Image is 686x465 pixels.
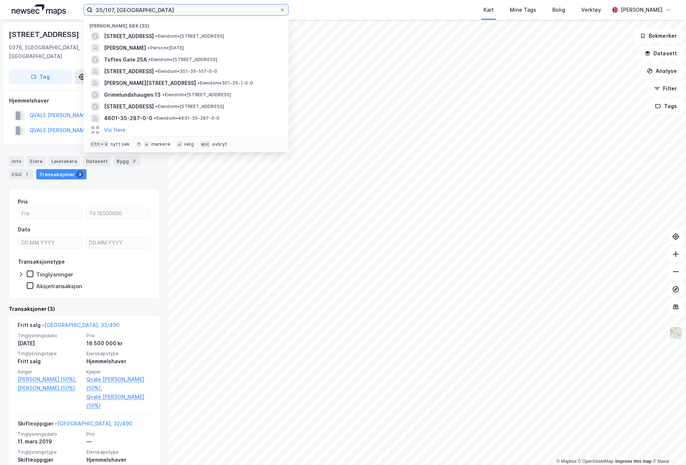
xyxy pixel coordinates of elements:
[148,57,151,62] span: •
[212,141,227,147] div: avbryt
[18,437,82,446] div: 11. mars 2019
[510,5,536,14] div: Mine Tags
[36,271,73,278] div: Tinglysninger
[104,44,146,52] span: [PERSON_NAME]
[18,384,82,393] a: [PERSON_NAME] (50%)
[155,104,224,109] span: Eiendom • [STREET_ADDRESS]
[9,43,103,61] div: 0376, [GEOGRAPHIC_DATA], [GEOGRAPHIC_DATA]
[104,67,154,76] span: [STREET_ADDRESS]
[552,5,565,14] div: Bolig
[151,141,170,147] div: markere
[615,459,652,464] a: Improve this map
[104,102,154,111] span: [STREET_ADDRESS]
[155,33,224,39] span: Eiendom • [STREET_ADDRESS]
[148,45,150,51] span: •
[162,92,164,97] span: •
[86,437,151,446] div: —
[197,80,253,86] span: Eiendom • 301-35-1-0-0
[86,369,151,375] span: Kjøper
[634,29,683,43] button: Bokmerker
[9,305,160,313] div: Transaksjoner (3)
[162,92,231,98] span: Eiendom • [STREET_ADDRESS]
[155,104,157,109] span: •
[86,375,151,393] a: Qvale [PERSON_NAME] (50%),
[18,375,82,384] a: [PERSON_NAME] (50%),
[86,449,151,455] span: Eierskapstype
[86,339,151,348] div: 16 500 000 kr
[83,156,111,166] div: Datasett
[155,33,157,39] span: •
[111,141,130,147] div: nytt søk
[578,459,613,464] a: OpenStreetMap
[86,357,151,366] div: Hjemmelshaver
[93,4,279,15] input: Søk på adresse, matrikkel, gårdeiere, leietakere eller personer
[154,115,219,121] span: Eiendom • 4601-35-287-0-0
[114,156,141,166] div: Bygg
[649,430,686,465] div: Kontrollprogram for chat
[197,80,200,86] span: •
[18,257,65,266] div: Transaksjonstype
[18,208,82,219] input: Fra
[148,57,217,63] span: Eiendom • [STREET_ADDRESS]
[36,169,86,179] div: Transaksjoner
[18,419,132,431] div: Skifteoppgjør -
[104,79,196,88] span: [PERSON_NAME][STREET_ADDRESS]
[130,157,138,165] div: 3
[155,68,157,74] span: •
[18,431,82,437] span: Tinglysningsdato
[48,156,80,166] div: Leietakere
[18,449,82,455] span: Tinglysningstype
[12,4,66,15] img: logo.a4113a55bc3d86da70a041830d287a7e.svg
[154,115,156,121] span: •
[23,171,30,178] div: 1
[649,430,686,465] iframe: Chat Widget
[155,68,217,74] span: Eiendom • 301-35-107-0-0
[86,350,151,357] span: Eierskapstype
[18,369,82,375] span: Selger
[483,5,494,14] div: Kart
[18,350,82,357] span: Tinglysningstype
[9,29,81,40] div: [STREET_ADDRESS]
[76,171,84,178] div: 3
[18,197,28,206] div: Pris
[86,455,151,464] div: Hjemmelshaver
[649,99,683,114] button: Tags
[44,322,119,328] a: [GEOGRAPHIC_DATA], 32/490
[18,339,82,348] div: [DATE]
[148,45,184,51] span: Person • [DATE]
[86,332,151,339] span: Pris
[641,64,683,78] button: Analyse
[18,225,30,234] div: Dato
[18,357,82,366] div: Fritt salg
[89,141,109,148] div: Ctrl + k
[104,32,154,41] span: [STREET_ADDRESS]
[57,420,132,427] a: [GEOGRAPHIC_DATA], 32/490
[9,156,24,166] div: Info
[86,208,150,219] input: Til 16500000
[104,55,147,64] span: Toftes Gate 25A
[9,169,33,179] div: ESG
[104,126,126,134] button: Vis flere
[86,393,151,410] a: Qvale [PERSON_NAME] (50%)
[18,321,119,332] div: Fritt salg -
[84,17,289,30] div: [PERSON_NAME] søk (33)
[669,326,683,340] img: Z
[200,141,211,148] div: esc
[104,90,161,99] span: Grimelundshaugen 13
[581,5,601,14] div: Verktøy
[621,5,663,14] div: [PERSON_NAME]
[18,332,82,339] span: Tinglysningsdato
[27,156,45,166] div: Eiere
[638,46,683,61] button: Datasett
[9,70,72,84] button: Tag
[36,283,82,290] div: Aksjetransaksjon
[9,96,159,105] div: Hjemmelshaver
[18,455,82,464] div: Skifteoppgjør
[648,81,683,96] button: Filter
[556,459,576,464] a: Mapbox
[18,237,82,248] input: DD.MM.YYYY
[104,114,152,123] span: 4601-35-287-0-0
[184,141,194,147] div: velg
[86,431,151,437] span: Pris
[86,237,150,248] input: DD.MM.YYYY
